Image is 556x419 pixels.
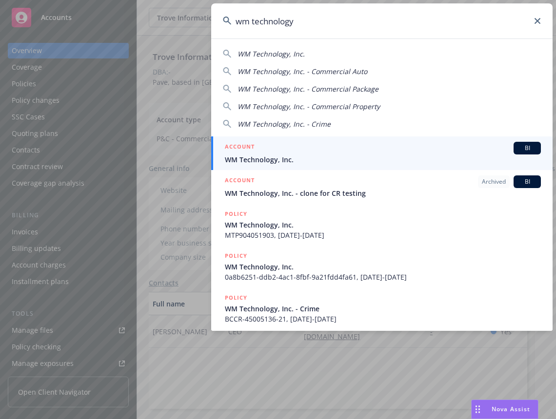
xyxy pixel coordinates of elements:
h5: POLICY [225,293,247,303]
a: POLICYWM Technology, Inc.MTP904051903, [DATE]-[DATE] [211,204,553,246]
span: WM Technology, Inc. - Commercial Property [238,102,380,111]
span: WM Technology, Inc. [225,262,541,272]
input: Search... [211,3,553,38]
span: WM Technology, Inc. [238,49,305,58]
span: Archived [482,177,506,186]
h5: ACCOUNT [225,175,255,187]
a: ACCOUNTBIWM Technology, Inc. [211,136,553,170]
span: WM Technology, Inc. [225,220,541,230]
span: WM Technology, Inc. - Commercial Auto [238,67,367,76]
span: BI [517,144,537,152]
h5: POLICY [225,251,247,261]
a: POLICYWM Technology, Inc. - CrimeBCCR-45005136-21, [DATE]-[DATE] [211,287,553,329]
a: ACCOUNTArchivedBIWM Technology, Inc. - clone for CR testing [211,170,553,204]
span: MTP904051903, [DATE]-[DATE] [225,230,541,240]
span: BI [517,177,537,186]
span: 0a8b6251-ddb2-4ac1-8fbf-9a21fdd4fa61, [DATE]-[DATE] [225,272,541,282]
span: BCCR-45005136-21, [DATE]-[DATE] [225,314,541,324]
span: WM Technology, Inc. - Commercial Package [238,84,378,94]
span: WM Technology, Inc. - Crime [238,119,331,129]
span: WM Technology, Inc. - Crime [225,304,541,314]
button: Nova Assist [471,400,538,419]
span: WM Technology, Inc. [225,154,541,165]
span: WM Technology, Inc. - clone for CR testing [225,188,541,198]
a: POLICYWM Technology, Inc.0a8b6251-ddb2-4ac1-8fbf-9a21fdd4fa61, [DATE]-[DATE] [211,246,553,287]
h5: ACCOUNT [225,142,255,153]
h5: POLICY [225,209,247,219]
div: Drag to move [472,400,484,419]
span: Nova Assist [492,405,530,413]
